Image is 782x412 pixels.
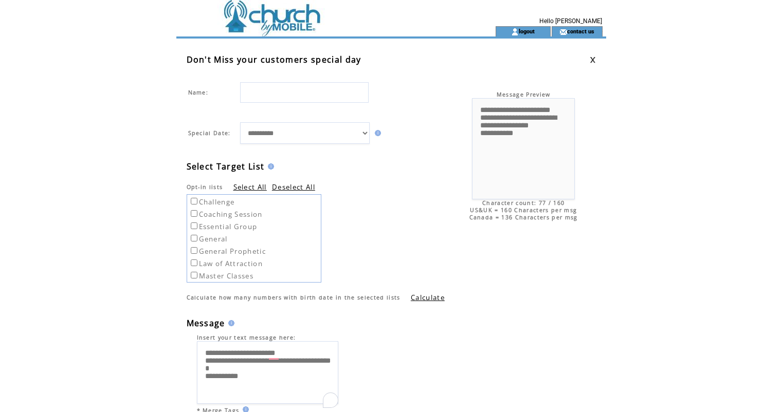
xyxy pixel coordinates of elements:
[191,198,197,204] input: Challenge
[470,207,577,214] span: US&UK = 160 Characters per msg
[189,259,263,268] label: Law of Attraction
[191,222,197,229] input: Essential Group
[469,214,578,221] span: Canada = 136 Characters per msg
[191,247,197,254] input: General Prophetic
[189,234,228,244] label: General
[559,28,567,36] img: contact_us_icon.gif
[187,54,361,65] span: Don't Miss your customers special day
[567,28,594,34] a: contact us
[188,89,209,96] span: Name:
[265,163,274,170] img: help.gif
[189,210,263,219] label: Coaching Session
[189,247,266,256] label: General Prophetic
[191,235,197,241] input: General
[539,17,602,25] span: Hello [PERSON_NAME]
[189,222,258,231] label: Essential Group
[482,199,565,207] span: Character count: 77 / 160
[189,271,254,280] label: Master Classes
[225,320,234,326] img: help.gif
[191,272,197,278] input: Master Classes
[191,259,197,266] input: Law of Attraction
[187,161,265,172] span: Select Target List
[187,294,401,301] span: Calculate how many numbers with birth date in the selected lists
[411,293,445,302] a: Calculate
[519,28,535,34] a: logout
[188,129,231,137] span: Special Date:
[511,28,519,36] img: account_icon.gif
[372,130,381,136] img: help.gif
[272,182,315,192] a: Deselect All
[187,183,223,191] span: Opt-in lists
[197,334,296,341] span: Insert your text message here:
[189,197,235,207] label: Challenge
[497,91,551,98] span: Message Preview
[197,341,338,404] textarea: To enrich screen reader interactions, please activate Accessibility in Grammarly extension settings
[233,182,267,192] a: Select All
[191,210,197,217] input: Coaching Session
[187,317,225,329] span: Message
